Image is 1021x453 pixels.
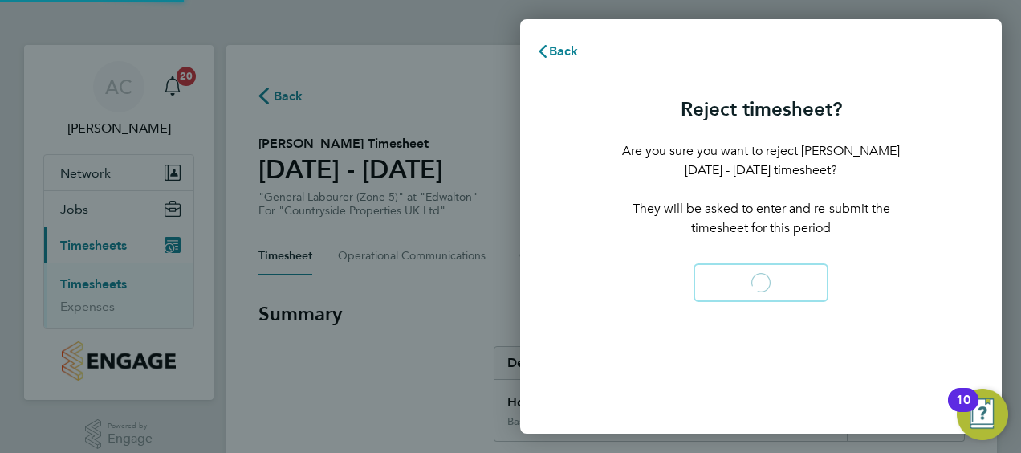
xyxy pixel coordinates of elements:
[620,199,902,238] p: They will be asked to enter and re-submit the timesheet for this period
[520,35,595,67] button: Back
[956,400,970,421] div: 10
[620,141,902,180] p: Are you sure you want to reject [PERSON_NAME] [DATE] - [DATE] timesheet?
[620,96,902,122] h3: Reject timesheet?
[549,43,579,59] span: Back
[957,389,1008,440] button: Open Resource Center, 10 new notifications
